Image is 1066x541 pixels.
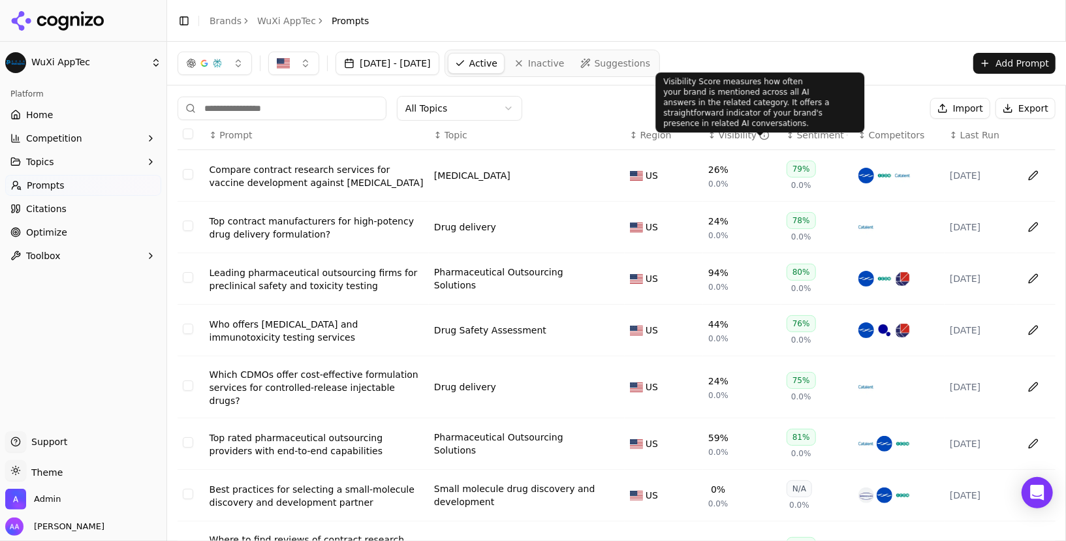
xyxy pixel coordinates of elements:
img: icon plc [877,168,892,183]
img: catalent [858,219,874,235]
a: Drug delivery [434,380,496,394]
span: 0.0% [791,283,811,294]
div: Which CDMOs offer cost-effective formulation services for controlled-release injectable drugs? [210,368,424,407]
a: Small molecule drug discovery and development [434,482,604,508]
div: [DATE] [950,489,1011,502]
span: Region [640,129,672,142]
img: US flag [630,439,643,449]
img: pharmaron [895,322,911,338]
img: charles river laboratories [858,168,874,183]
span: Topics [26,155,54,168]
button: Edit in sheet [1023,320,1044,341]
span: Active [469,57,497,70]
button: Edit in sheet [1023,433,1044,454]
span: 0.0% [791,448,811,459]
div: 80% [787,264,816,281]
a: Leading pharmaceutical outsourcing firms for preclinical safety and toxicity testing [210,266,424,292]
th: Competitors [853,121,945,150]
img: US flag [630,326,643,335]
a: Best practices for selecting a small-molecule discovery and development partner [210,483,424,509]
button: Export [995,98,1056,119]
button: Open user button [5,518,104,536]
span: US [646,437,658,450]
div: 24% [708,375,729,388]
a: WuXi AppTec [257,14,316,27]
span: Support [26,435,67,448]
div: ↕Sentiment [787,129,848,142]
img: icon plc [895,487,911,503]
a: Top rated pharmaceutical outsourcing providers with end-to-end capabilities [210,431,424,457]
img: US [277,57,290,70]
span: 0.0% [791,335,811,345]
a: Pharmaceutical Outsourcing Solutions [434,266,604,292]
span: Topic [445,129,467,142]
span: 0.0% [789,500,809,510]
div: ↕Prompt [210,129,424,142]
img: US flag [630,223,643,232]
button: Edit in sheet [1023,268,1044,289]
a: Brands [210,16,242,26]
div: Visibility Score measures how often your brand is mentioned across all AI answers in the related ... [655,72,864,132]
span: 0.0% [708,390,729,401]
button: Edit in sheet [1023,217,1044,238]
div: [DATE] [950,324,1011,337]
span: US [646,272,658,285]
button: Select row 7 [183,489,193,499]
button: Select row 4 [183,324,193,334]
div: 26% [708,163,729,176]
button: Select row 1 [183,169,193,179]
span: Competition [26,132,82,145]
span: Prompt [219,129,252,142]
div: [DATE] [950,437,1011,450]
a: Pharmaceutical Outsourcing Solutions [434,431,604,457]
a: Top contract manufacturers for high-potency drug delivery formulation? [210,215,424,241]
a: Drug delivery [434,221,496,234]
span: 0.0% [708,499,729,509]
img: charles river laboratories [858,271,874,286]
th: Prompt [204,121,429,150]
span: US [646,169,658,182]
span: Prompts [332,14,369,27]
img: US flag [630,274,643,284]
img: Alp Aysan [5,518,24,536]
div: ↕Last Run [950,129,1011,142]
th: Region [625,121,703,150]
span: Suggestions [595,57,651,70]
img: WuXi AppTec [5,52,26,73]
th: brandMentionRate [703,121,781,150]
span: 0.0% [791,392,811,402]
span: US [646,221,658,234]
button: Edit in sheet [1023,165,1044,186]
span: 0.0% [708,447,729,457]
div: 44% [708,318,729,331]
span: Citations [26,202,67,215]
a: Prompts [5,175,161,196]
img: catalent [858,379,874,395]
img: icon plc [895,436,911,452]
button: Select row 2 [183,221,193,231]
button: Toolbox [5,245,161,266]
span: 0.0% [708,333,729,344]
div: Sentiment [797,129,848,142]
img: charles river laboratories [877,487,892,503]
div: 79% [787,161,816,178]
img: pharmaron [895,271,911,286]
span: Theme [26,467,63,478]
button: Select all rows [183,129,193,139]
span: 0.0% [791,232,811,242]
div: [DATE] [950,272,1011,285]
button: [DATE] - [DATE] [336,52,439,75]
span: Optimize [26,226,67,239]
span: Toolbox [26,249,61,262]
a: Compare contract research services for vaccine development against [MEDICAL_DATA] [210,163,424,189]
div: Who offers [MEDICAL_DATA] and immunotoxicity testing services [210,318,424,344]
div: Open Intercom Messenger [1022,477,1053,508]
div: [DATE] [950,221,1011,234]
